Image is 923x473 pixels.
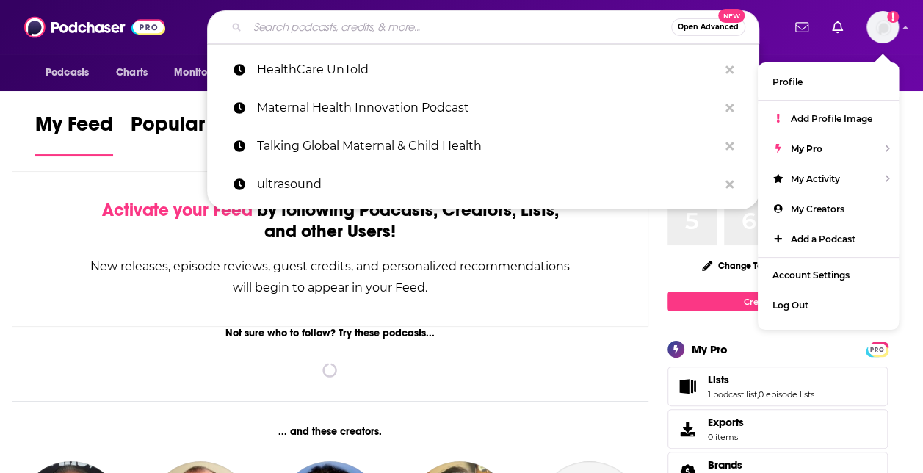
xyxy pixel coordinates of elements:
span: My Feed [35,112,113,145]
a: Add Profile Image [758,104,899,134]
ul: Show profile menu [758,62,899,330]
span: Lists [708,373,729,386]
button: Change Top 8 [693,256,784,275]
span: My Activity [791,173,840,184]
div: My Pro [692,342,728,356]
a: Maternal Health Innovation Podcast [207,89,759,127]
span: Add a Podcast [791,234,855,245]
img: Podchaser - Follow, Share and Rate Podcasts [24,13,165,41]
p: Maternal Health Innovation Podcast [257,89,718,127]
p: HealthCare UnTold [257,51,718,89]
a: Create My Top 8 [667,292,888,311]
div: by following Podcasts, Creators, Lists, and other Users! [86,200,574,242]
a: Account Settings [758,260,899,290]
button: Open AdvancedNew [671,18,745,36]
a: Show notifications dropdown [789,15,814,40]
span: PRO [868,344,886,355]
a: My Feed [35,112,113,156]
a: Show notifications dropdown [826,15,849,40]
a: Profile [758,67,899,97]
a: Charts [106,59,156,87]
span: Popular Feed [131,112,256,145]
p: Talking Global Maternal & Child Health [257,127,718,165]
span: Open Advanced [678,24,739,31]
span: My Pro [791,143,822,154]
a: 0 episode lists [759,389,814,400]
span: Activate your Feed [101,199,252,221]
span: 0 items [708,432,744,442]
a: 1 podcast list [708,389,757,400]
a: ultrasound [207,165,759,203]
span: Exports [673,419,702,439]
span: Add Profile Image [791,113,872,124]
div: Not sure who to follow? Try these podcasts... [12,327,648,339]
div: New releases, episode reviews, guest credits, and personalized recommendations will begin to appe... [86,256,574,298]
span: Brands [708,458,742,472]
span: Log Out [772,300,808,311]
a: Lists [673,376,702,397]
a: My Creators [758,194,899,224]
a: PRO [868,343,886,354]
span: Exports [708,416,744,429]
button: open menu [736,59,837,87]
span: Profile [772,76,803,87]
svg: Add a profile image [887,11,899,23]
a: HealthCare UnTold [207,51,759,89]
div: ... and these creators. [12,425,648,438]
span: New [718,9,745,23]
span: Lists [667,367,888,406]
a: Popular Feed [131,112,256,156]
p: ultrasound [257,165,718,203]
img: User Profile [866,11,899,43]
a: Exports [667,409,888,449]
button: Show profile menu [866,11,899,43]
span: My Creators [791,203,844,214]
span: Logged in as Shift_2 [866,11,899,43]
a: Talking Global Maternal & Child Health [207,127,759,165]
span: Podcasts [46,62,89,83]
button: open menu [834,59,888,87]
a: Lists [708,373,814,386]
button: open menu [164,59,245,87]
span: Monitoring [174,62,226,83]
button: open menu [35,59,108,87]
input: Search podcasts, credits, & more... [247,15,671,39]
div: Search podcasts, credits, & more... [207,10,759,44]
a: Brands [708,458,750,472]
span: , [757,389,759,400]
span: Charts [116,62,148,83]
a: Add a Podcast [758,224,899,254]
span: Account Settings [772,270,850,281]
